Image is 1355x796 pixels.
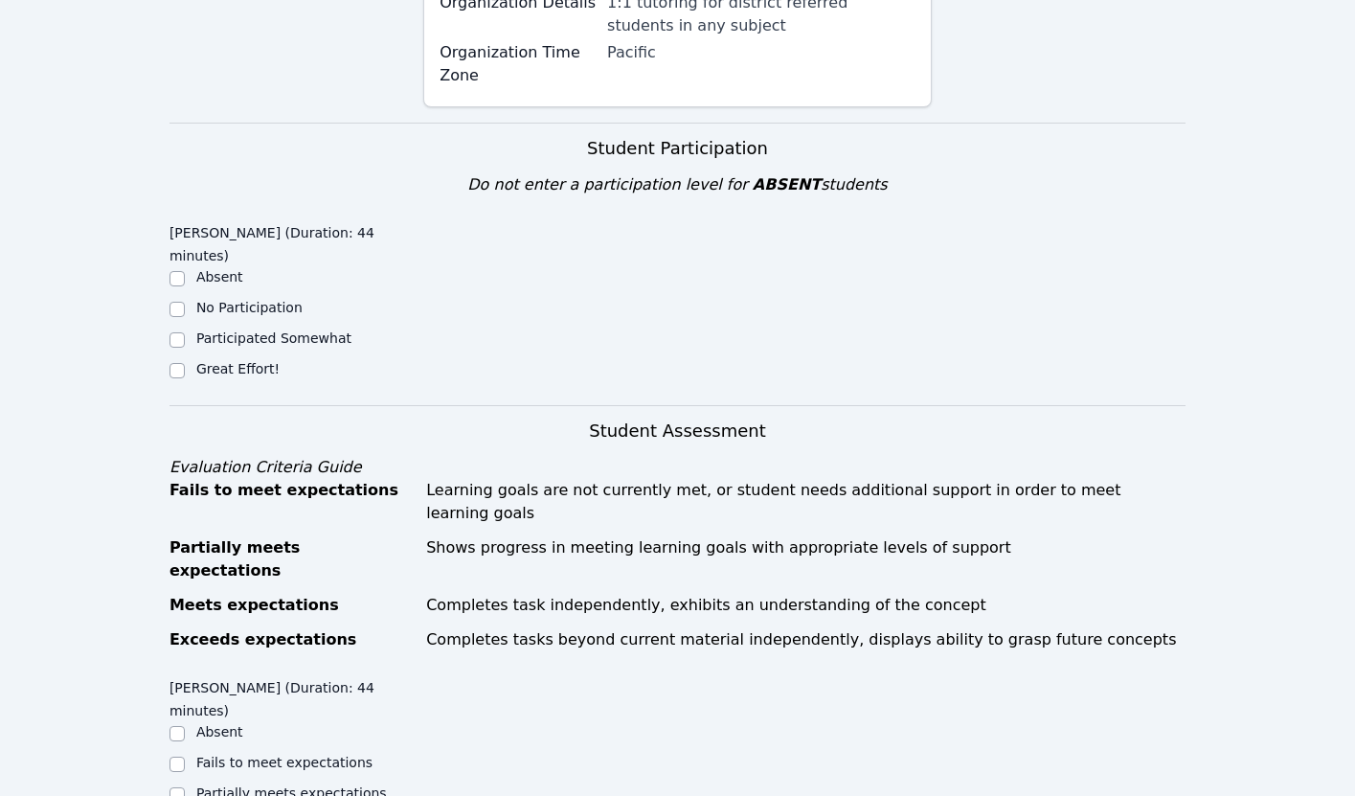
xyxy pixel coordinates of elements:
div: Do not enter a participation level for students [169,173,1186,196]
h3: Student Assessment [169,418,1186,444]
div: Exceeds expectations [169,628,415,651]
div: Shows progress in meeting learning goals with appropriate levels of support [426,536,1186,582]
div: Evaluation Criteria Guide [169,456,1186,479]
label: Fails to meet expectations [196,755,373,770]
span: ABSENT [753,175,821,193]
legend: [PERSON_NAME] (Duration: 44 minutes) [169,216,423,267]
label: Absent [196,724,243,739]
label: Participated Somewhat [196,330,351,346]
div: Completes task independently, exhibits an understanding of the concept [426,594,1186,617]
div: Partially meets expectations [169,536,415,582]
div: Learning goals are not currently met, or student needs additional support in order to meet learni... [426,479,1186,525]
label: Great Effort! [196,361,280,376]
label: No Participation [196,300,303,315]
label: Absent [196,269,243,284]
legend: [PERSON_NAME] (Duration: 44 minutes) [169,671,423,722]
h3: Student Participation [169,135,1186,162]
div: Fails to meet expectations [169,479,415,525]
div: Completes tasks beyond current material independently, displays ability to grasp future concepts [426,628,1186,651]
label: Organization Time Zone [440,41,596,87]
div: Meets expectations [169,594,415,617]
div: Pacific [607,41,915,64]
